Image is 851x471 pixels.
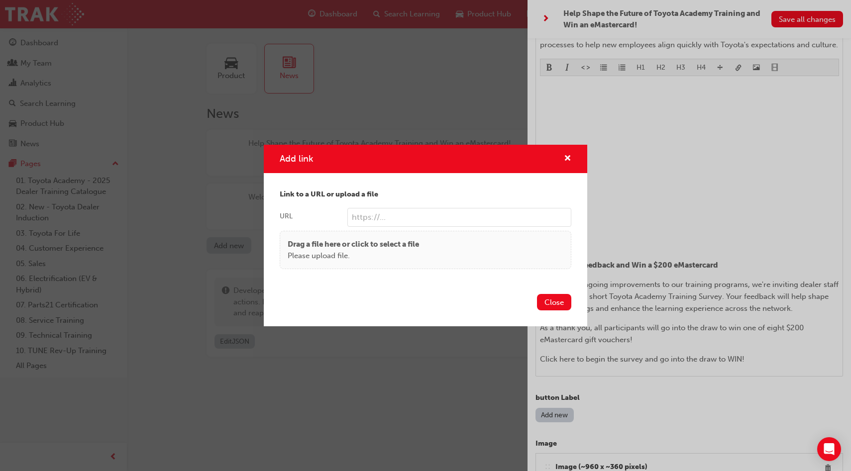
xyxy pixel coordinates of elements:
[537,294,571,310] button: Close
[817,437,841,461] div: Open Intercom Messenger
[280,211,293,221] div: URL
[288,239,419,250] p: Drag a file here or click to select a file
[280,189,571,200] p: Link to a URL or upload a file
[564,155,571,164] span: cross-icon
[264,145,587,326] div: Add link
[564,153,571,165] button: cross-icon
[288,250,419,262] p: Please upload file.
[280,153,313,164] span: Add link
[347,208,571,227] input: URL
[280,231,571,269] div: Drag a file here or click to select a filePlease upload file.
